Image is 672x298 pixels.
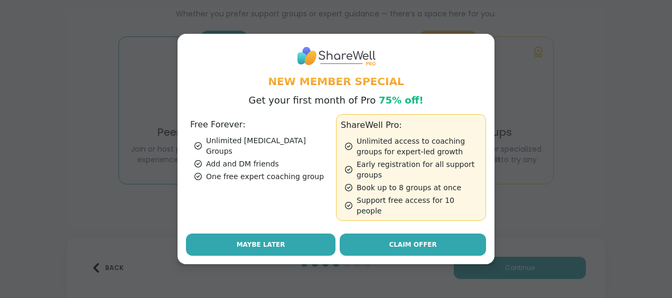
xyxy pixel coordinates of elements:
[296,42,376,69] img: ShareWell Logo
[340,234,486,256] a: Claim Offer
[345,195,481,216] div: Support free access for 10 people
[194,135,332,156] div: Unlimited [MEDICAL_DATA] Groups
[345,136,481,157] div: Unlimited access to coaching groups for expert-led growth
[345,159,481,180] div: Early registration for all support groups
[345,182,481,193] div: Book up to 8 groups at once
[237,240,285,249] span: Maybe Later
[194,159,332,169] div: Add and DM friends
[389,240,436,249] span: Claim Offer
[186,74,486,89] h1: New Member Special
[190,118,332,131] h3: Free Forever:
[186,234,335,256] button: Maybe Later
[379,95,424,106] span: 75% off!
[341,119,481,132] h3: ShareWell Pro:
[249,93,424,108] p: Get your first month of Pro
[194,171,332,182] div: One free expert coaching group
